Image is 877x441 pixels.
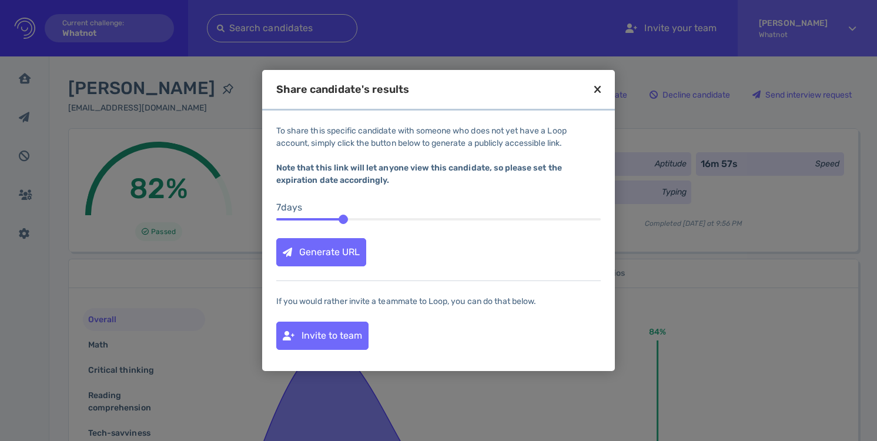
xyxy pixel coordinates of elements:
[276,295,601,308] div: If you would rather invite a teammate to Loop, you can do that below.
[276,84,409,95] div: Share candidate's results
[276,238,366,266] button: Generate URL
[277,239,366,266] div: Generate URL
[277,322,368,349] div: Invite to team
[276,322,369,350] button: Invite to team
[276,125,601,186] div: To share this specific candidate with someone who does not yet have a Loop account, simply click ...
[276,201,601,215] div: 7 day s
[276,163,562,185] b: Note that this link will let anyone view this candidate, so please set the expiration date accord...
